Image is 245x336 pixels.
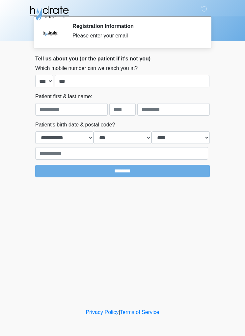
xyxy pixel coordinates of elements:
a: | [119,309,120,315]
img: Agent Avatar [40,23,60,43]
label: Which mobile number can we reach you at? [35,64,138,72]
label: Patient's birth date & postal code? [35,121,115,129]
img: Hydrate IV Bar - Glendale Logo [29,5,69,21]
label: Patient first & last name: [35,93,92,101]
a: Terms of Service [120,309,159,315]
h2: Tell us about you (or the patient if it's not you) [35,56,210,62]
div: Please enter your email [72,32,200,40]
a: Privacy Policy [86,309,119,315]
